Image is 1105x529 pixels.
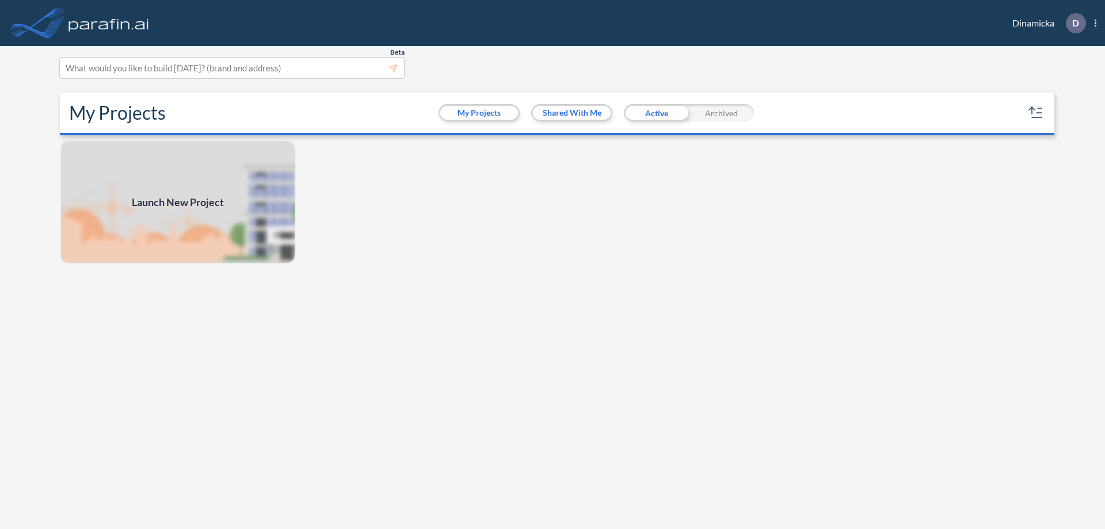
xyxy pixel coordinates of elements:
[440,106,518,120] button: My Projects
[1072,18,1079,28] p: D
[60,140,296,264] img: add
[132,195,224,210] span: Launch New Project
[995,13,1096,33] div: Dinamicka
[60,140,296,264] a: Launch New Project
[69,102,166,124] h2: My Projects
[390,48,405,57] span: Beta
[1027,104,1045,122] button: sort
[689,104,754,121] div: Archived
[624,104,689,121] div: Active
[533,106,611,120] button: Shared With Me
[66,12,151,35] img: logo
